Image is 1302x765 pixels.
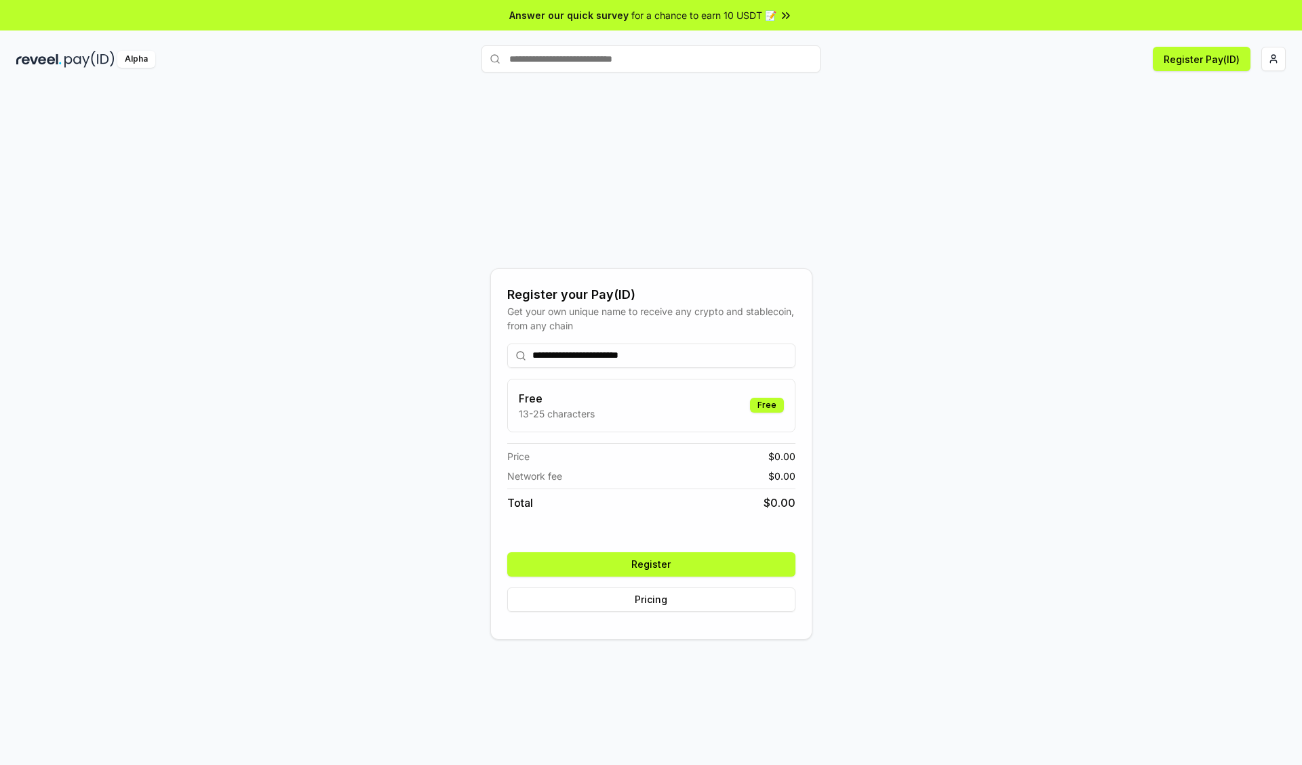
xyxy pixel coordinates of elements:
[507,552,795,577] button: Register
[764,495,795,511] span: $ 0.00
[507,587,795,612] button: Pricing
[1153,47,1250,71] button: Register Pay(ID)
[507,495,533,511] span: Total
[768,469,795,483] span: $ 0.00
[768,449,795,463] span: $ 0.00
[750,398,784,413] div: Free
[117,51,155,68] div: Alpha
[507,304,795,333] div: Get your own unique name to receive any crypto and stablecoin, from any chain
[519,407,595,421] p: 13-25 characters
[631,8,776,22] span: for a chance to earn 10 USDT 📝
[509,8,629,22] span: Answer our quick survey
[507,469,562,483] span: Network fee
[519,390,595,407] h3: Free
[64,51,115,68] img: pay_id
[507,449,530,463] span: Price
[16,51,62,68] img: reveel_dark
[507,285,795,304] div: Register your Pay(ID)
